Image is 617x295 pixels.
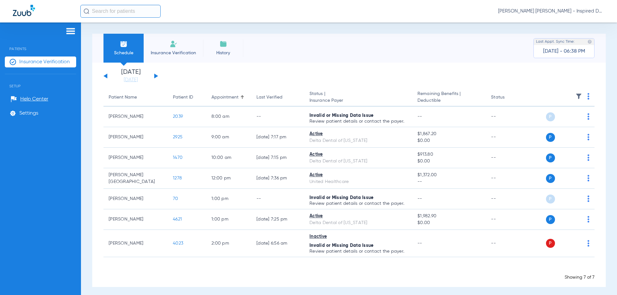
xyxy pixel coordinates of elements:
span: Showing 7 of 7 [565,275,595,280]
span: $1,867.20 [417,131,481,137]
span: P [546,215,555,224]
li: [DATE] [112,69,150,83]
img: Manual Insurance Verification [170,40,177,48]
span: $1,372.00 [417,172,481,178]
span: 1470 [173,155,183,160]
p: Review patient details or contact the payer. [309,249,407,254]
td: [DATE] 7:36 PM [251,168,304,189]
div: Active [309,131,407,137]
span: Invalid or Missing Data Issue [309,113,373,118]
td: [PERSON_NAME] [103,209,168,230]
td: 12:00 PM [206,168,251,189]
span: P [546,112,555,121]
div: Patient ID [173,94,193,101]
img: group-dot-blue.svg [587,195,589,202]
td: 2:00 PM [206,230,251,257]
span: [PERSON_NAME] [PERSON_NAME] - Inspired Dental [498,8,604,14]
td: -- [251,107,304,127]
td: [DATE] 7:17 PM [251,127,304,148]
td: [DATE] 7:25 PM [251,209,304,230]
span: 2925 [173,135,183,139]
span: -- [417,178,481,185]
td: 8:00 AM [206,107,251,127]
th: Remaining Benefits | [412,89,486,107]
td: [DATE] 6:56 AM [251,230,304,257]
iframe: Chat Widget [585,264,617,295]
td: [PERSON_NAME] [103,107,168,127]
img: filter.svg [576,93,582,100]
td: [PERSON_NAME] [103,127,168,148]
div: Delta Dental of [US_STATE] [309,137,407,144]
div: Active [309,172,407,178]
p: Review patient details or contact the payer. [309,119,407,124]
td: -- [251,189,304,209]
img: last sync help info [587,39,592,44]
div: Active [309,213,407,220]
td: -- [486,168,529,189]
img: hamburger-icon [66,27,76,35]
td: [PERSON_NAME] [103,189,168,209]
span: [DATE] - 06:38 PM [543,48,585,55]
span: 2039 [173,114,183,119]
span: Schedule [108,50,139,56]
div: Patient Name [109,94,163,101]
div: Appointment [211,94,238,101]
img: group-dot-blue.svg [587,154,589,161]
div: United Healthcare [309,178,407,185]
td: 9:00 AM [206,127,251,148]
input: Search for patients [80,5,161,18]
td: 10:00 AM [206,148,251,168]
span: Last Appt. Sync Time: [536,39,575,45]
span: -- [417,196,422,201]
div: Appointment [211,94,246,101]
span: P [546,239,555,248]
img: group-dot-blue.svg [587,175,589,181]
th: Status [486,89,529,107]
span: 4023 [173,241,183,246]
div: Inactive [309,233,407,240]
span: $1,982.90 [417,213,481,220]
span: $0.00 [417,220,481,226]
span: History [208,50,238,56]
td: -- [486,127,529,148]
img: group-dot-blue.svg [587,93,589,100]
div: Delta Dental of [US_STATE] [309,158,407,165]
a: [DATE] [112,77,150,83]
a: Help Center [11,96,48,102]
td: [PERSON_NAME] [103,148,168,168]
p: Review patient details or contact the payer. [309,201,407,206]
span: Settings [19,110,38,117]
span: P [546,174,555,183]
span: Insurance Payer [309,97,407,104]
td: 1:00 PM [206,189,251,209]
td: -- [486,209,529,230]
span: Help Center [20,96,48,102]
div: Delta Dental of [US_STATE] [309,220,407,226]
div: Last Verified [256,94,299,101]
td: [PERSON_NAME][GEOGRAPHIC_DATA] [103,168,168,189]
span: Insurance Verification [148,50,198,56]
span: $0.00 [417,158,481,165]
span: $0.00 [417,137,481,144]
span: P [546,153,555,162]
span: Patients [5,37,76,51]
span: P [546,133,555,142]
td: 1:00 PM [206,209,251,230]
div: Last Verified [256,94,282,101]
span: 1278 [173,176,182,180]
img: Zuub Logo [13,5,35,16]
span: Invalid or Missing Data Issue [309,195,373,200]
img: group-dot-blue.svg [587,240,589,247]
td: [PERSON_NAME] [103,230,168,257]
span: Deductible [417,97,481,104]
span: P [546,195,555,204]
span: -- [417,114,422,119]
img: Schedule [120,40,128,48]
img: group-dot-blue.svg [587,216,589,222]
img: group-dot-blue.svg [587,134,589,140]
div: Active [309,151,407,158]
span: Invalid or Missing Data Issue [309,243,373,248]
td: -- [486,189,529,209]
td: -- [486,107,529,127]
